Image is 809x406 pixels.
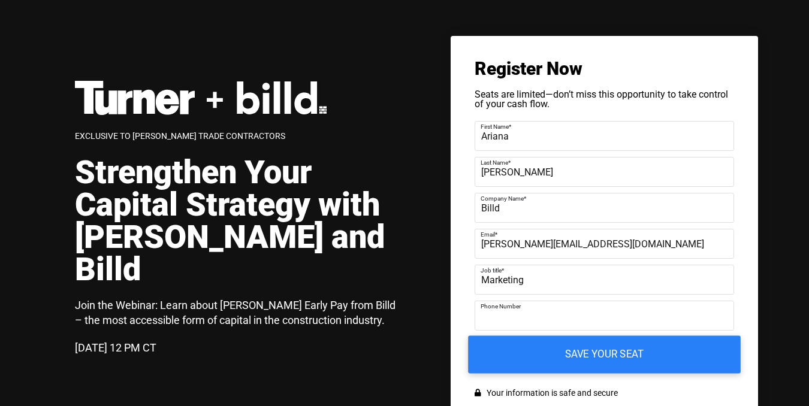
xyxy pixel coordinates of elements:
span: Company Name [481,195,524,202]
input: Save your seat [468,336,741,374]
h3: Register Now [475,60,734,78]
span: First Name [481,123,509,130]
span: Your information is safe and secure [484,384,618,402]
span: Email [481,231,495,238]
span: Phone Number [481,303,521,310]
span: Last Name [481,159,508,166]
h3: Join the Webinar: Learn about [PERSON_NAME] Early Pay from Billd – the most accessible form of ca... [75,298,404,328]
h1: Strengthen Your Capital Strategy with [PERSON_NAME] and Billd [75,156,404,286]
span: [DATE] 12 PM CT [75,341,156,354]
span: Exclusive to [PERSON_NAME] Trade Contractors [75,131,285,141]
span: Job title [481,267,502,274]
p: Seats are limited—don’t miss this opportunity to take control of your cash flow. [475,90,734,109]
